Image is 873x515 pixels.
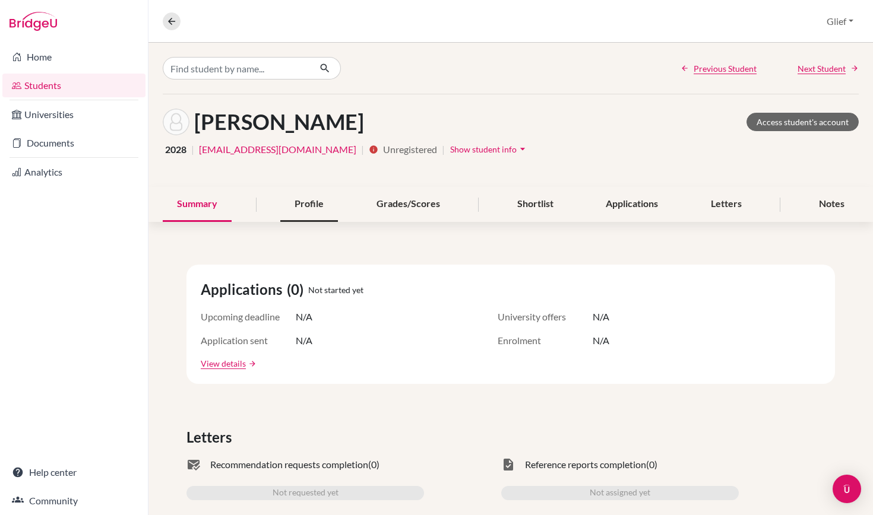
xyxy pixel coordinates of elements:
span: Enrolment [498,333,593,348]
span: (0) [287,279,308,300]
span: Next Student [798,62,846,75]
i: arrow_drop_down [517,143,529,155]
a: Next Student [798,62,859,75]
img: Jeremy Hayden's avatar [163,109,189,135]
input: Find student by name... [163,57,310,80]
span: Letters [186,427,236,448]
span: Upcoming deadline [201,310,296,324]
i: info [369,145,378,154]
h1: [PERSON_NAME] [194,109,364,135]
span: | [361,142,364,157]
span: University offers [498,310,593,324]
span: mark_email_read [186,457,201,472]
span: Previous Student [694,62,757,75]
span: Applications [201,279,287,300]
a: Students [2,74,145,97]
a: Documents [2,131,145,155]
button: Show student infoarrow_drop_down [450,140,529,158]
div: Summary [163,187,232,222]
div: Open Intercom Messenger [833,475,861,503]
a: arrow_forward [246,360,257,368]
a: Analytics [2,160,145,184]
span: Unregistered [383,142,437,157]
span: Not requested yet [273,486,339,500]
a: Help center [2,460,145,484]
span: task [501,457,515,472]
span: Not started yet [308,284,363,296]
img: Bridge-U [10,12,57,31]
span: N/A [296,310,312,324]
span: N/A [593,333,609,348]
span: (0) [368,457,379,472]
span: Application sent [201,333,296,348]
span: | [442,142,445,157]
div: Notes [805,187,859,222]
a: Previous Student [681,62,757,75]
a: Community [2,489,145,513]
span: Reference reports completion [525,457,646,472]
span: Recommendation requests completion [210,457,368,472]
div: Applications [592,187,672,222]
div: Letters [697,187,756,222]
a: [EMAIL_ADDRESS][DOMAIN_NAME] [199,142,356,157]
a: View details [201,357,246,370]
button: Glief [821,10,859,33]
div: Shortlist [503,187,568,222]
a: Universities [2,103,145,126]
span: 2028 [165,142,186,157]
a: Access student's account [747,113,859,131]
a: Home [2,45,145,69]
span: N/A [296,333,312,348]
span: Show student info [450,144,517,154]
span: | [191,142,194,157]
span: (0) [646,457,657,472]
span: Not assigned yet [590,486,650,500]
div: Profile [280,187,338,222]
span: N/A [593,310,609,324]
div: Grades/Scores [362,187,454,222]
